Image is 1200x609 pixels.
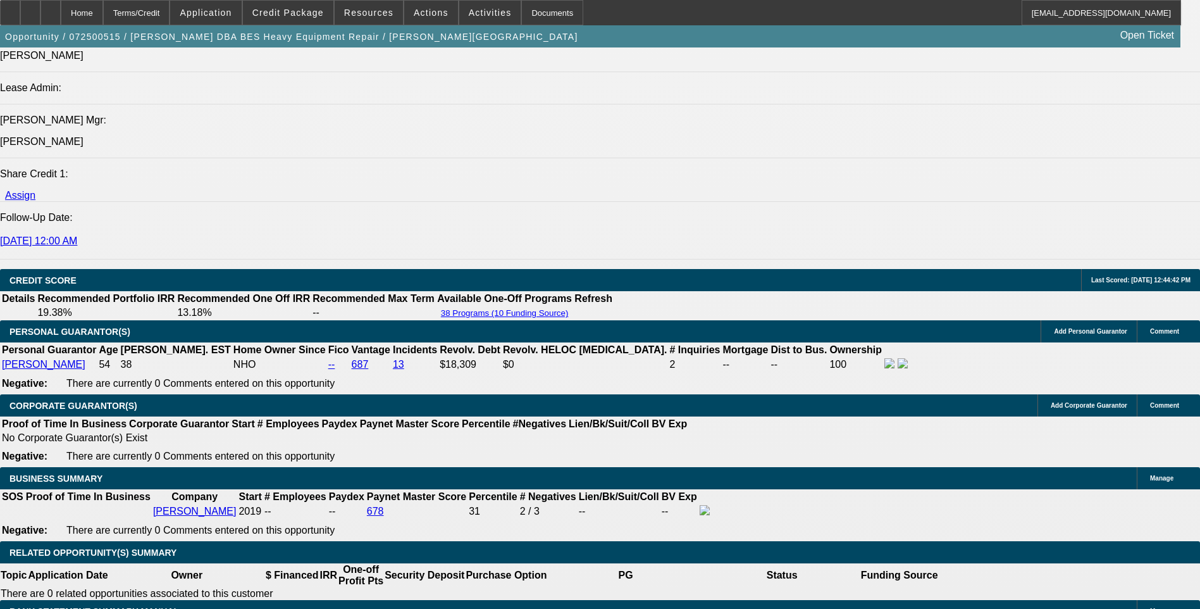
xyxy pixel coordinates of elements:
td: $18,309 [439,358,501,372]
td: 19.38% [37,306,175,319]
b: Dist to Bus. [771,344,827,355]
button: Credit Package [243,1,333,25]
b: #Negatives [513,418,567,429]
span: Add Personal Guarantor [1054,328,1127,335]
span: Credit Package [252,8,324,18]
b: Home Owner Since [233,344,326,355]
b: # Inquiries [669,344,720,355]
b: # Employees [257,418,319,429]
td: -- [661,505,698,518]
b: BV Exp [652,418,687,429]
span: BUSINESS SUMMARY [9,474,102,484]
b: Paydex [322,418,357,429]
a: 678 [367,506,384,517]
span: RELATED OPPORTUNITY(S) SUMMARY [9,548,176,558]
span: Last Scored: [DATE] 12:44:42 PM [1091,277,1191,284]
button: Actions [404,1,458,25]
span: Application [180,8,232,18]
th: Recommended Portfolio IRR [37,292,175,305]
b: Paynet Master Score [367,491,466,502]
th: IRR [319,563,338,587]
b: Negative: [2,378,47,389]
img: facebook-icon.png [700,505,710,515]
th: Security Deposit [384,563,465,587]
b: # Negatives [520,491,576,502]
div: 2 / 3 [520,506,576,517]
span: Add Corporate Guarantor [1051,402,1127,409]
a: Assign [5,190,35,201]
b: Percentile [469,491,517,502]
th: PG [547,563,703,587]
span: CORPORATE GUARANTOR(S) [9,401,137,411]
b: Vantage [352,344,390,355]
b: Incidents [393,344,437,355]
b: Lien/Bk/Suit/Coll [569,418,649,429]
td: NHO [233,358,326,372]
b: Corporate Guarantor [129,418,229,429]
a: Open Ticket [1115,25,1179,46]
b: Start [238,491,261,502]
b: BV Exp [662,491,697,502]
th: One-off Profit Pts [338,563,384,587]
b: Paydex [329,491,364,502]
b: Negative: [2,451,47,461]
b: Company [171,491,218,502]
th: Application Date [27,563,108,587]
img: linkedin-icon.png [898,358,908,368]
th: Refresh [574,292,613,305]
b: Age [99,344,118,355]
b: Revolv. Debt [440,344,500,355]
a: [PERSON_NAME] [153,506,237,517]
b: Negative: [2,525,47,536]
span: Manage [1150,475,1173,482]
th: $ Financed [265,563,319,587]
th: Available One-Off Programs [436,292,573,305]
td: 38 [120,358,232,372]
span: There are currently 0 Comments entered on this opportunity [66,378,335,389]
b: Mortgage [723,344,769,355]
b: Paynet Master Score [360,418,459,429]
td: 2019 [238,505,262,518]
b: Personal Guarantor [2,344,96,355]
span: Comment [1150,328,1179,335]
span: -- [264,506,271,517]
span: Opportunity / 072500515 / [PERSON_NAME] DBA BES Heavy Equipment Repair / [PERSON_NAME][GEOGRAPHIC... [5,32,578,42]
td: $0 [502,358,668,372]
span: Resources [344,8,393,18]
td: 54 [98,358,118,372]
button: Resources [335,1,403,25]
span: Activities [469,8,512,18]
b: Revolv. HELOC [MEDICAL_DATA]. [503,344,667,355]
th: Owner [109,563,265,587]
td: -- [578,505,660,518]
span: There are currently 0 Comments entered on this opportunity [66,525,335,536]
b: Ownership [829,344,882,355]
th: Proof of Time In Business [1,418,127,430]
span: There are currently 0 Comments entered on this opportunity [66,451,335,461]
td: No Corporate Guarantor(s) Exist [1,432,693,444]
img: facebook-icon.png [884,358,894,368]
th: Funding Source [860,563,939,587]
th: Recommended One Off IRR [176,292,311,305]
a: 687 [352,359,369,370]
span: CREDIT SCORE [9,275,77,286]
b: # Employees [264,491,326,502]
th: Details [1,292,35,305]
b: Lien/Bk/Suit/Coll [579,491,659,502]
b: Percentile [462,418,510,429]
th: Proof of Time In Business [25,491,151,503]
td: 100 [829,358,882,372]
button: Application [170,1,241,25]
span: PERSONAL GUARANTOR(S) [9,327,130,337]
th: SOS [1,491,24,503]
b: [PERSON_NAME]. EST [121,344,231,355]
button: 38 Programs (10 Funding Source) [437,308,572,318]
td: -- [722,358,769,372]
td: -- [312,306,435,319]
div: 31 [469,506,517,517]
a: -- [328,359,335,370]
a: 13 [393,359,404,370]
th: Recommended Max Term [312,292,435,305]
td: -- [770,358,828,372]
th: Status [704,563,860,587]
